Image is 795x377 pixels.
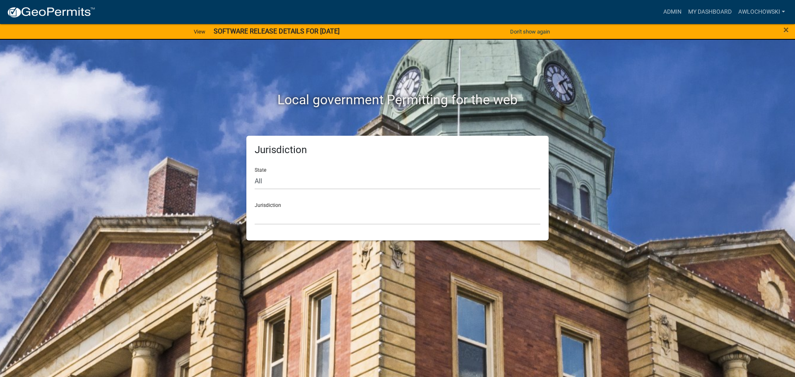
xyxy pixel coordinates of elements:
a: Admin [660,4,685,20]
a: My Dashboard [685,4,735,20]
h2: Local government Permitting for the web [168,92,627,108]
a: View [190,25,209,38]
span: × [783,24,789,36]
button: Don't show again [507,25,553,38]
h5: Jurisdiction [255,144,540,156]
strong: SOFTWARE RELEASE DETAILS FOR [DATE] [214,27,340,35]
button: Close [783,25,789,35]
a: awlochowski [735,4,788,20]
